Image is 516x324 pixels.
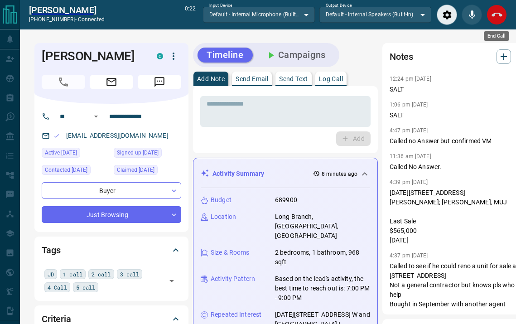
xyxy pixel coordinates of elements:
[114,148,181,160] div: Sat Jul 11 2020
[487,5,507,25] div: End Call
[114,165,181,178] div: Tue Jul 29 2025
[211,274,255,284] p: Activity Pattern
[390,179,428,185] p: 4:39 pm [DATE]
[211,248,250,257] p: Size & Rooms
[29,15,105,24] p: [PHONE_NUMBER] -
[236,76,268,82] p: Send Email
[198,48,253,63] button: Timeline
[462,5,482,25] div: Mute
[319,7,431,22] div: Default - Internal Speakers (Built-in)
[390,153,431,160] p: 11:36 am [DATE]
[203,7,315,22] div: Default - Internal Microphone (Built-in)
[42,148,109,160] div: Sat Aug 09 2025
[45,165,87,174] span: Contacted [DATE]
[212,169,264,179] p: Activity Summary
[201,165,370,182] div: Activity Summary8 minutes ago
[275,274,370,303] p: Based on the lead's activity, the best time to reach out is: 7:00 PM - 9:00 PM
[256,48,335,63] button: Campaigns
[211,310,261,319] p: Repeated Interest
[484,31,509,41] div: End Call
[78,16,105,23] span: connected
[197,76,225,82] p: Add Note
[42,49,143,63] h1: [PERSON_NAME]
[326,3,352,9] label: Output Device
[63,270,82,279] span: 1 call
[390,102,428,108] p: 1:06 pm [DATE]
[211,195,231,205] p: Budget
[29,5,105,15] a: [PERSON_NAME]
[390,127,428,134] p: 4:47 pm [DATE]
[48,283,67,292] span: 4 Call
[275,195,297,205] p: 689900
[42,75,85,89] span: Call
[117,165,154,174] span: Claimed [DATE]
[117,148,159,157] span: Signed up [DATE]
[390,252,428,259] p: 4:37 pm [DATE]
[390,49,413,64] h2: Notes
[76,283,96,292] span: 5 call
[53,133,60,139] svg: Email Valid
[42,182,181,199] div: Buyer
[319,76,343,82] p: Log Call
[209,3,232,9] label: Input Device
[390,76,431,82] p: 12:24 pm [DATE]
[90,75,133,89] span: Email
[120,270,140,279] span: 3 call
[138,75,181,89] span: Message
[165,275,178,287] button: Open
[275,212,370,241] p: Long Branch, [GEOGRAPHIC_DATA], [GEOGRAPHIC_DATA]
[66,132,169,139] a: [EMAIL_ADDRESS][DOMAIN_NAME]
[92,270,111,279] span: 2 call
[42,165,109,178] div: Wed Aug 06 2025
[45,148,77,157] span: Active [DATE]
[322,170,357,178] p: 8 minutes ago
[275,248,370,267] p: 2 bedrooms, 1 bathroom, 968 sqft
[91,111,101,122] button: Open
[437,5,457,25] div: Audio Settings
[185,5,196,25] p: 0:22
[211,212,236,222] p: Location
[42,243,60,257] h2: Tags
[42,206,181,223] div: Just Browsing
[279,76,308,82] p: Send Text
[48,270,54,279] span: JD
[157,53,163,59] div: condos.ca
[42,239,181,261] div: Tags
